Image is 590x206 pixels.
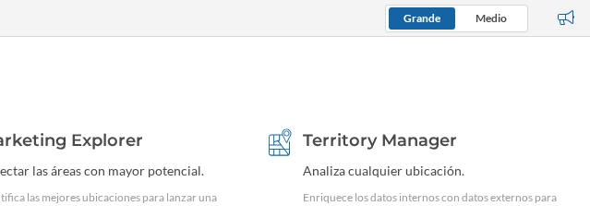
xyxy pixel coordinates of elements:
[303,130,457,151] span: Territory Manager
[303,162,566,180] div: Analiza cualquier ubicación.
[476,11,507,25] span: Medio
[403,11,440,25] span: Grande
[266,128,294,156] img: territory-manager.svg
